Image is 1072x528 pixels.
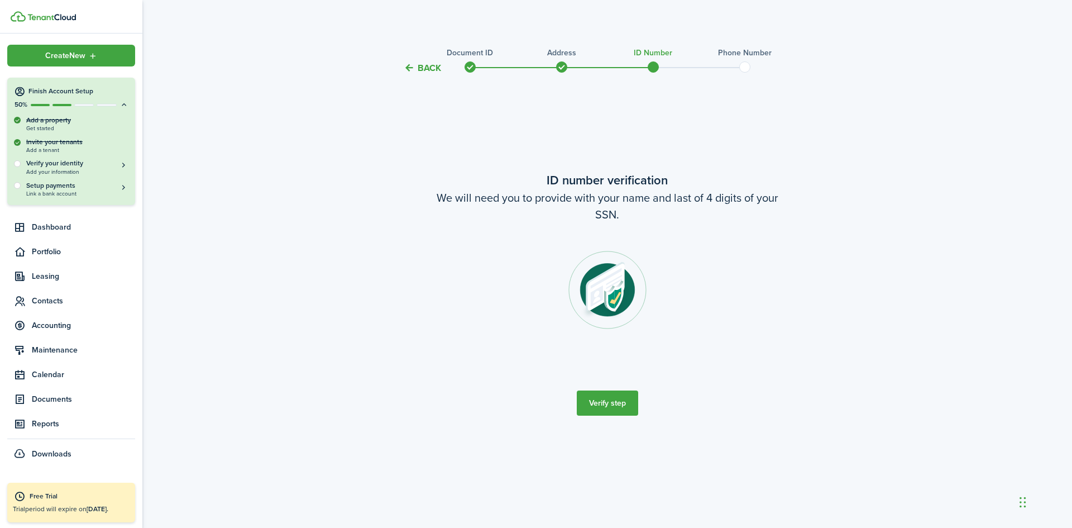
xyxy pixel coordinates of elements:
[45,52,85,60] span: Create New
[14,100,28,110] p: 50%
[373,171,842,189] wizard-step-header-title: ID number verification
[547,47,576,59] h3: Address
[11,11,26,22] img: TenantCloud
[7,216,135,238] a: Dashboard
[634,47,672,59] h3: ID Number
[26,180,128,197] a: Setup paymentsLink a bank account
[32,393,135,405] span: Documents
[32,448,71,460] span: Downloads
[32,320,135,331] span: Accounting
[26,159,128,175] button: Verify your identityAdd your information
[26,169,128,175] span: Add your information
[28,87,128,96] h4: Finish Account Setup
[7,45,135,66] button: Open menu
[7,413,135,435] a: Reports
[7,115,135,205] div: Finish Account Setup50%
[1016,474,1072,528] iframe: Chat Widget
[404,62,441,74] button: Back
[447,47,493,59] h3: Document ID
[373,189,842,223] wizard-step-header-description: We will need you to provide with your name and last of 4 digits of your SSN.
[30,491,130,502] div: Free Trial
[577,391,638,416] button: Verify step
[25,504,108,514] span: period will expire on
[87,504,108,514] b: [DATE].
[32,295,135,307] span: Contacts
[32,418,135,430] span: Reports
[26,159,128,168] h5: Verify your identity
[32,270,135,282] span: Leasing
[7,78,135,110] button: Finish Account Setup50%
[1020,486,1026,519] div: Drag
[13,504,130,514] p: Trial
[32,221,135,233] span: Dashboard
[32,369,135,380] span: Calendar
[568,251,647,329] img: ID number step
[32,344,135,356] span: Maintenance
[32,246,135,258] span: Portfolio
[7,483,135,522] a: Free TrialTrialperiod will expire on[DATE].
[26,180,128,191] h5: Setup payments
[718,47,772,59] h3: Phone Number
[27,14,76,21] img: TenantCloud
[26,191,128,197] span: Link a bank account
